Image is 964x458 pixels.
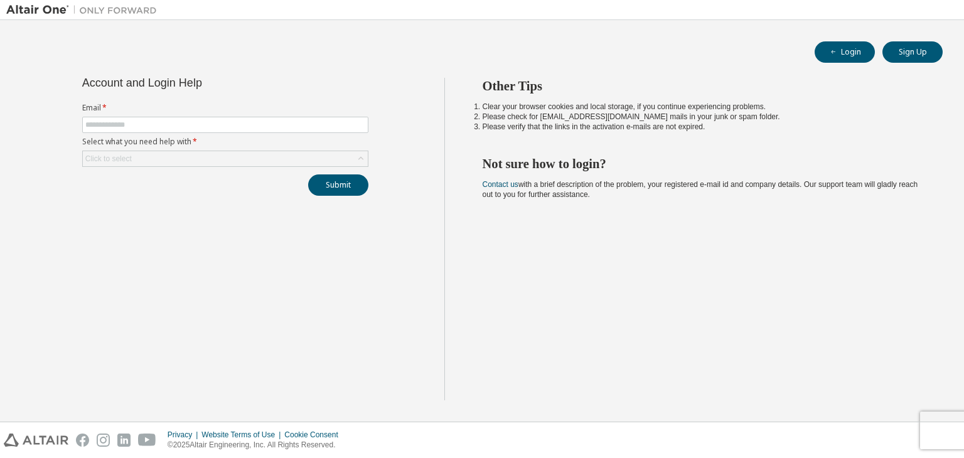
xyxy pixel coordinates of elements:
div: Privacy [168,430,201,440]
label: Email [82,103,368,113]
span: with a brief description of the problem, your registered e-mail id and company details. Our suppo... [483,180,918,199]
img: linkedin.svg [117,434,131,447]
img: facebook.svg [76,434,89,447]
li: Please check for [EMAIL_ADDRESS][DOMAIN_NAME] mails in your junk or spam folder. [483,112,921,122]
button: Login [815,41,875,63]
h2: Other Tips [483,78,921,94]
div: Cookie Consent [284,430,345,440]
div: Click to select [83,151,368,166]
img: youtube.svg [138,434,156,447]
div: Website Terms of Use [201,430,284,440]
li: Clear your browser cookies and local storage, if you continue experiencing problems. [483,102,921,112]
li: Please verify that the links in the activation e-mails are not expired. [483,122,921,132]
label: Select what you need help with [82,137,368,147]
div: Account and Login Help [82,78,311,88]
button: Sign Up [882,41,943,63]
p: © 2025 Altair Engineering, Inc. All Rights Reserved. [168,440,346,450]
img: instagram.svg [97,434,110,447]
button: Submit [308,174,368,196]
img: Altair One [6,4,163,16]
h2: Not sure how to login? [483,156,921,172]
a: Contact us [483,180,518,189]
img: altair_logo.svg [4,434,68,447]
div: Click to select [85,154,132,164]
